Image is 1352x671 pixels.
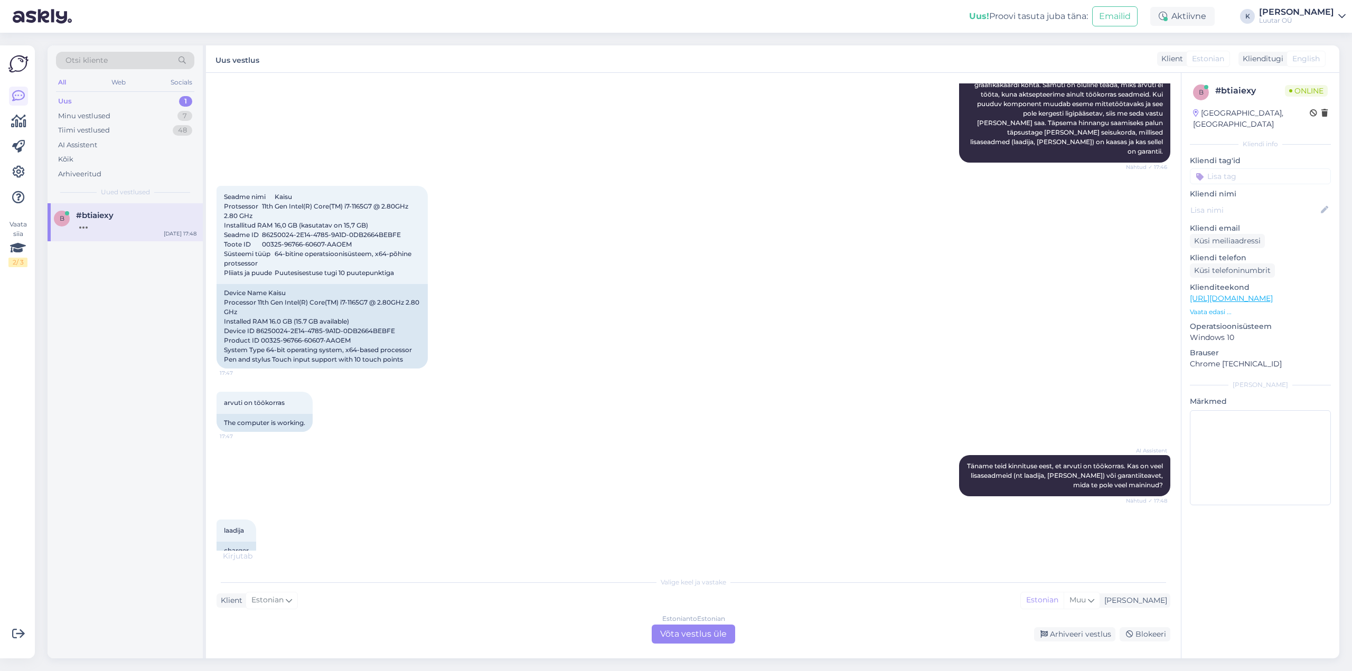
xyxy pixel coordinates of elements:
[1150,7,1215,26] div: Aktiivne
[1190,380,1331,390] div: [PERSON_NAME]
[177,111,192,121] div: 7
[224,399,285,407] span: arvuti on töökorras
[1190,168,1331,184] input: Lisa tag
[1190,252,1331,263] p: Kliendi telefon
[1259,8,1346,25] a: [PERSON_NAME]Luutar OÜ
[179,96,192,107] div: 1
[58,125,110,136] div: Tiimi vestlused
[76,211,114,220] span: #btiaiexy
[1100,595,1167,606] div: [PERSON_NAME]
[1190,139,1331,149] div: Kliendi info
[217,284,428,368] div: Device Name Kaisu Processor 11th Gen Intel(R) Core(TM) i7-1165G7 @ 2.80GHz 2.80 GHz Installed RAM...
[1190,223,1331,234] p: Kliendi email
[56,75,68,89] div: All
[217,578,1170,587] div: Valige keel ja vastake
[220,432,259,440] span: 17:47
[1199,88,1204,96] span: b
[1190,396,1331,407] p: Märkmed
[251,594,284,606] span: Estonian
[1157,53,1183,64] div: Klient
[1190,204,1319,216] input: Lisa nimi
[217,595,242,606] div: Klient
[1021,592,1064,608] div: Estonian
[164,230,196,238] div: [DATE] 17:48
[1238,53,1283,64] div: Klienditugi
[1190,234,1265,248] div: Küsi meiliaadressi
[1192,53,1224,64] span: Estonian
[65,55,108,66] span: Otsi kliente
[217,551,1170,562] div: Kirjutab
[1092,6,1138,26] button: Emailid
[1190,321,1331,332] p: Operatsioonisüsteem
[1190,347,1331,358] p: Brauser
[1190,282,1331,293] p: Klienditeekond
[168,75,194,89] div: Socials
[58,154,73,165] div: Kõik
[1292,53,1320,64] span: English
[1128,447,1167,455] span: AI Assistent
[1190,294,1273,303] a: [URL][DOMAIN_NAME]
[1069,595,1086,604] span: Muu
[252,551,254,561] span: .
[215,52,259,66] label: Uus vestlus
[217,542,256,560] div: charger
[58,111,110,121] div: Minu vestlused
[1193,108,1310,130] div: [GEOGRAPHIC_DATA], [GEOGRAPHIC_DATA]
[662,614,725,623] div: Estonian to Estonian
[967,462,1165,489] span: Täname teid kinnituse eest, et arvuti on töökorras. Kas on veel lisaseadmeid (nt laadija, [PERSON...
[1126,163,1167,171] span: Nähtud ✓ 17:46
[8,258,27,267] div: 2 / 3
[969,11,989,21] b: Uus!
[1120,627,1170,641] div: Blokeeri
[1126,497,1167,505] span: Nähtud ✓ 17:48
[1190,155,1331,166] p: Kliendi tag'id
[1034,627,1115,641] div: Arhiveeri vestlus
[217,414,313,432] div: The computer is working.
[58,96,72,107] div: Uus
[58,169,101,179] div: Arhiveeritud
[60,214,64,222] span: b
[1215,84,1285,97] div: # btiaiexy
[224,193,413,277] span: Seadme nimi Kaisu Protsessor 11th Gen Intel(R) Core(TM) i7-1165G7 @ 2.80GHz 2.80 GHz Installitud ...
[1240,9,1255,24] div: K
[1190,332,1331,343] p: Windows 10
[173,125,192,136] div: 48
[1190,307,1331,317] p: Vaata edasi ...
[1190,263,1275,278] div: Küsi telefoninumbrit
[1259,8,1334,16] div: [PERSON_NAME]
[1190,188,1331,200] p: Kliendi nimi
[8,54,29,74] img: Askly Logo
[1190,358,1331,370] p: Chrome [TECHNICAL_ID]
[652,625,735,644] div: Võta vestlus üle
[109,75,128,89] div: Web
[1285,85,1328,97] span: Online
[224,526,244,534] span: laadija
[58,140,97,150] div: AI Assistent
[1259,16,1334,25] div: Luutar OÜ
[8,220,27,267] div: Vaata siia
[220,369,259,377] span: 17:47
[101,187,150,197] span: Uued vestlused
[969,10,1088,23] div: Proovi tasuta juba täna:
